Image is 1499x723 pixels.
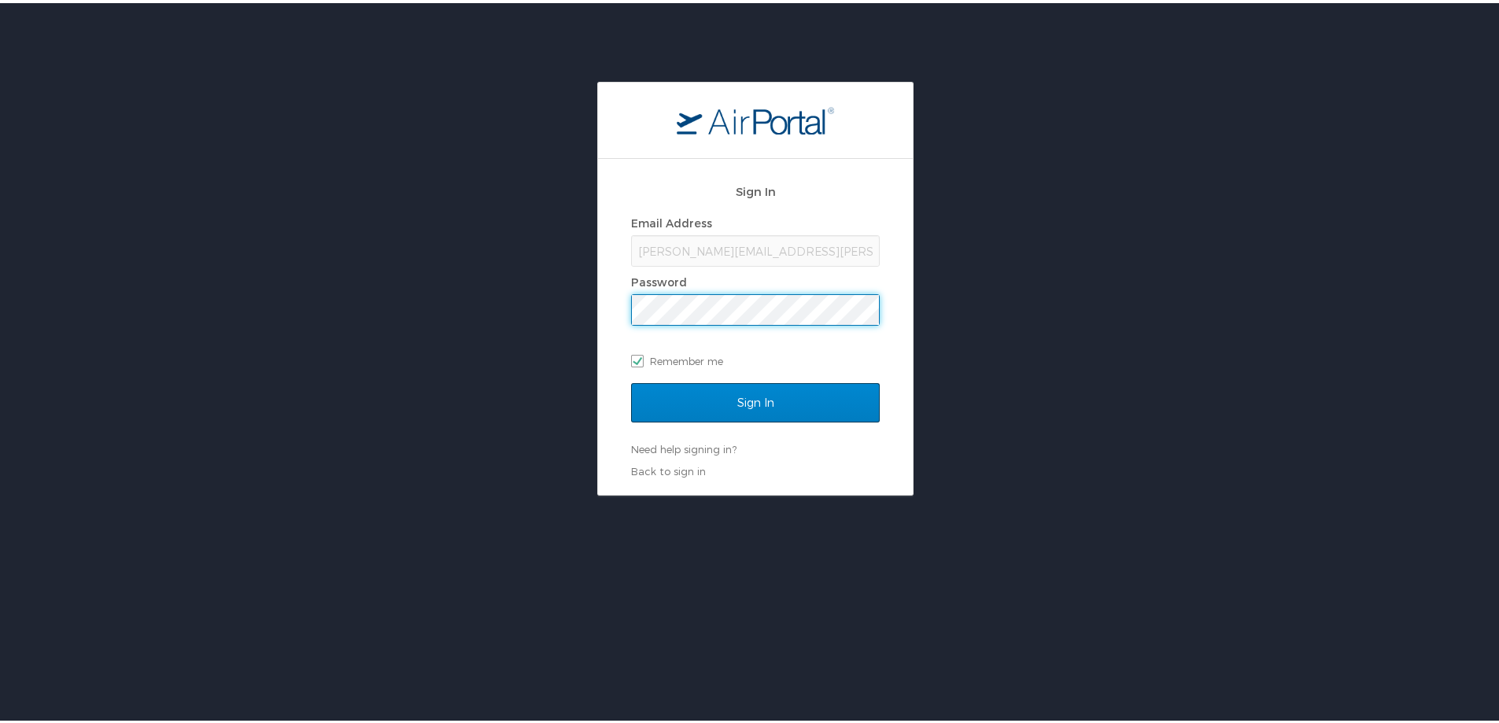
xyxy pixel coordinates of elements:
a: Need help signing in? [631,440,737,452]
input: Sign In [631,380,880,419]
h2: Sign In [631,179,880,197]
label: Password [631,272,687,286]
label: Email Address [631,213,712,227]
img: logo [677,103,834,131]
a: Back to sign in [631,462,706,474]
label: Remember me [631,346,880,370]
